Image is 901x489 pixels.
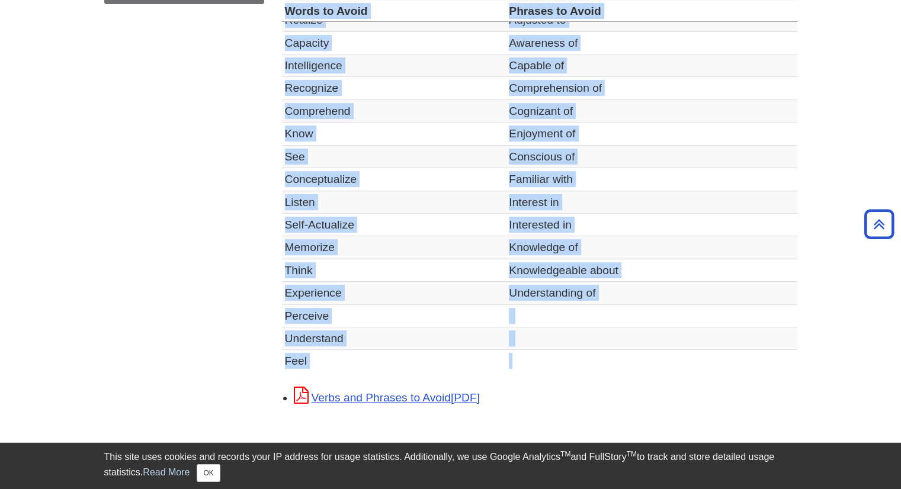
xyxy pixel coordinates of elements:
[506,77,797,99] td: Comprehension of
[282,99,506,122] td: Comprehend
[282,77,506,99] td: Recognize
[282,54,506,77] td: Intelligence
[506,236,797,259] td: Knowledge of
[627,450,637,458] sup: TM
[506,213,797,236] td: Interested in
[282,123,506,145] td: Know
[282,304,506,327] td: Perceive
[282,191,506,213] td: Listen
[282,213,506,236] td: Self-Actualize
[282,327,506,350] td: Understand
[506,168,797,191] td: Familiar with
[282,282,506,304] td: Experience
[282,236,506,259] td: Memorize
[506,282,797,304] td: Understanding of
[104,450,797,482] div: This site uses cookies and records your IP address for usage statistics. Additionally, we use Goo...
[506,31,797,54] td: Awareness of
[560,450,570,458] sup: TM
[506,191,797,213] td: Interest in
[860,216,898,232] a: Back to Top
[506,54,797,77] td: Capable of
[282,350,506,372] td: Feel
[282,145,506,168] td: See
[506,123,797,145] td: Enjoyment of
[282,259,506,281] td: Think
[282,31,506,54] td: Capacity
[282,168,506,191] td: Conceptualize
[506,145,797,168] td: Conscious of
[294,391,480,404] a: Link opens in new window
[143,467,190,477] a: Read More
[197,464,220,482] button: Close
[506,259,797,281] td: Knowledgeable about
[506,99,797,122] td: Cognizant of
